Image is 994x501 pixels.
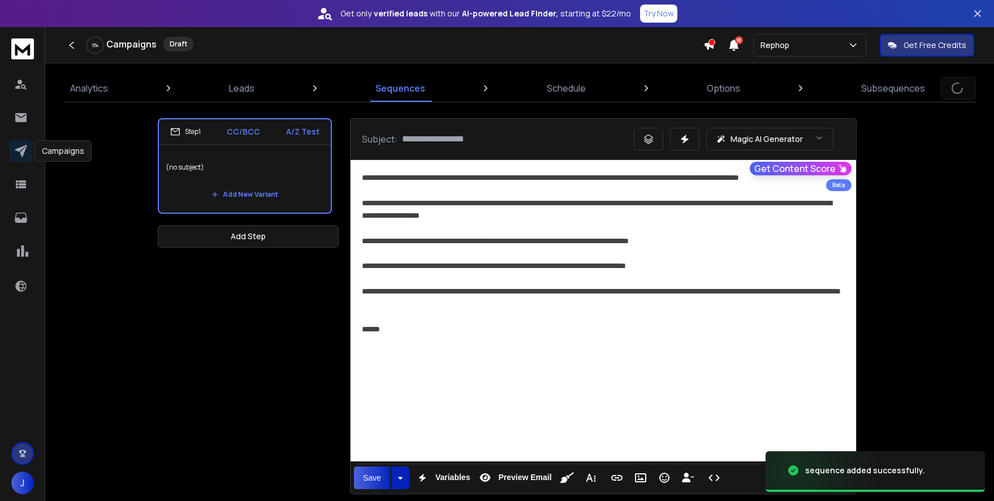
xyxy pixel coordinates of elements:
button: Insert Unsubscribe Link [677,467,699,489]
p: A/Z Test [286,126,319,137]
button: Save [354,467,390,489]
button: J [11,472,34,494]
button: Add New Variant [202,183,287,206]
button: Add Step [158,225,339,248]
button: Get Free Credits [880,34,974,57]
a: Leads [222,75,261,102]
button: Insert Image (⌘P) [630,467,651,489]
p: Sequences [375,81,425,95]
a: Options [700,75,747,102]
p: Subject: [362,132,397,146]
a: Analytics [63,75,115,102]
p: Leads [229,81,254,95]
button: Variables [412,467,473,489]
span: 18 [735,36,743,44]
p: Try Now [643,8,674,19]
a: Subsequences [854,75,932,102]
button: Preview Email [474,467,554,489]
button: Get Content Score [750,162,852,175]
p: Analytics [70,81,108,95]
p: 0 % [92,42,98,49]
button: Magic AI Generator [706,128,833,150]
button: Clean HTML [556,467,578,489]
a: Schedule [540,75,593,102]
button: Insert Link (⌘K) [606,467,628,489]
p: Magic AI Generator [731,133,803,145]
button: Code View [703,467,725,489]
p: Options [707,81,740,95]
span: Preview Email [496,473,554,482]
h1: Campaigns [106,37,157,51]
div: Campaigns [34,140,92,162]
button: Try Now [640,5,677,23]
div: Beta [826,179,852,191]
p: Get Free Credits [904,40,966,51]
p: (no subject) [166,152,324,183]
div: sequence added successfully. [805,465,925,476]
button: Emoticons [654,467,675,489]
div: Draft [163,37,193,51]
li: Step1CC/BCCA/Z Test(no subject)Add New Variant [158,118,332,214]
strong: AI-powered Lead Finder, [462,8,558,19]
p: Subsequences [861,81,925,95]
div: Step 1 [170,127,201,137]
p: Schedule [547,81,586,95]
p: Get only with our starting at $22/mo [340,8,631,19]
img: logo [11,38,34,59]
span: Variables [433,473,473,482]
a: Sequences [369,75,432,102]
p: Rephop [760,40,794,51]
strong: verified leads [374,8,427,19]
p: CC/BCC [227,126,260,137]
